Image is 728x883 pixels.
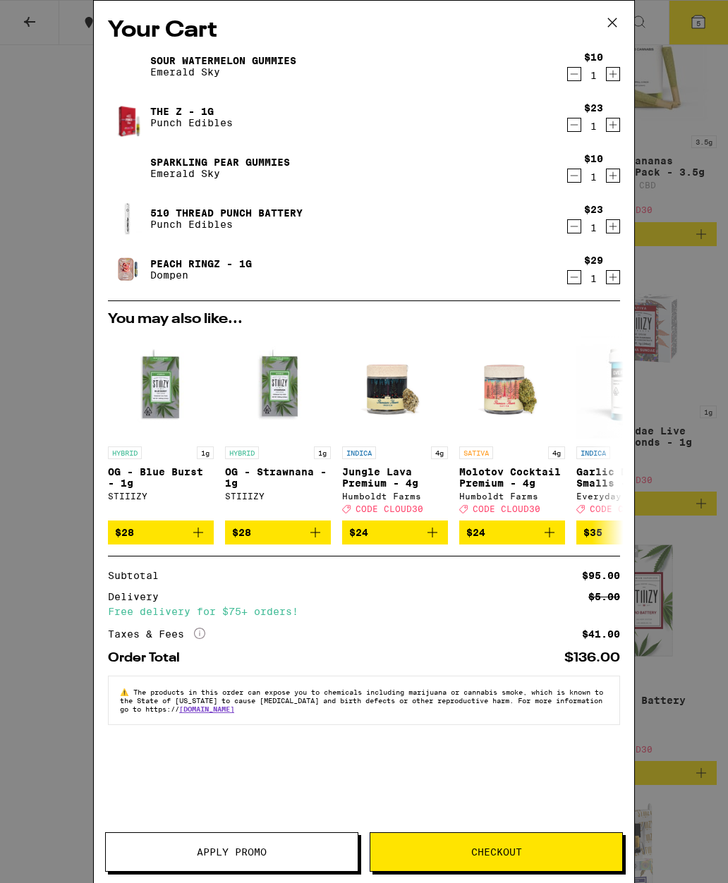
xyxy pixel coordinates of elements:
[150,157,290,168] a: Sparkling Pear Gummies
[576,334,682,439] img: Everyday - Garlic Dreams Smalls - 3.5g
[583,527,602,538] span: $35
[150,66,296,78] p: Emerald Sky
[108,520,214,544] button: Add to bag
[225,334,331,439] img: STIIIZY - OG - Strawnana - 1g
[606,219,620,233] button: Increment
[576,466,682,489] p: Garlic Dreams Smalls - 3.5g
[150,207,303,219] a: 510 Thread Punch Battery
[108,492,214,501] div: STIIIZY
[564,652,620,664] div: $136.00
[108,15,620,47] h2: Your Cart
[356,504,423,513] span: CODE CLOUD30
[459,520,565,544] button: Add to bag
[120,688,603,713] span: The products in this order can expose you to chemicals including marijuana or cannabis smoke, whi...
[567,270,581,284] button: Decrement
[342,334,448,439] img: Humboldt Farms - Jungle Lava Premium - 4g
[115,527,134,538] span: $28
[459,466,565,489] p: Molotov Cocktail Premium - 4g
[105,832,358,872] button: Apply Promo
[342,466,448,489] p: Jungle Lava Premium - 4g
[584,273,603,284] div: 1
[471,847,522,857] span: Checkout
[197,446,214,459] p: 1g
[576,334,682,520] a: Open page for Garlic Dreams Smalls - 3.5g from Everyday
[197,847,267,857] span: Apply Promo
[108,334,214,439] img: STIIIZY - OG - Blue Burst - 1g
[584,51,603,63] div: $10
[108,652,190,664] div: Order Total
[459,334,565,439] img: Humboldt Farms - Molotov Cocktail Premium - 4g
[370,832,623,872] button: Checkout
[582,571,620,580] div: $95.00
[349,527,368,538] span: $24
[584,121,603,132] div: 1
[150,258,252,269] a: Peach Ringz - 1g
[225,520,331,544] button: Add to bag
[459,492,565,501] div: Humboldt Farms
[584,102,603,114] div: $23
[584,70,603,81] div: 1
[548,446,565,459] p: 4g
[576,520,682,544] button: Add to bag
[108,47,147,86] img: Sour Watermelon Gummies
[584,255,603,266] div: $29
[584,153,603,164] div: $10
[431,446,448,459] p: 4g
[567,169,581,183] button: Decrement
[590,504,657,513] span: CODE CLOUD30
[108,312,620,327] h2: You may also like...
[225,446,259,459] p: HYBRID
[314,446,331,459] p: 1g
[459,334,565,520] a: Open page for Molotov Cocktail Premium - 4g from Humboldt Farms
[342,492,448,501] div: Humboldt Farms
[150,106,233,117] a: The Z - 1g
[588,592,620,602] div: $5.00
[108,334,214,520] a: Open page for OG - Blue Burst - 1g from STIIIZY
[108,199,147,238] img: 510 Thread Punch Battery
[567,67,581,81] button: Decrement
[108,148,147,188] img: Sparkling Pear Gummies
[606,118,620,132] button: Increment
[150,55,296,66] a: Sour Watermelon Gummies
[108,592,169,602] div: Delivery
[567,118,581,132] button: Decrement
[342,334,448,520] a: Open page for Jungle Lava Premium - 4g from Humboldt Farms
[576,446,610,459] p: INDICA
[342,446,376,459] p: INDICA
[108,607,620,616] div: Free delivery for $75+ orders!
[584,204,603,215] div: $23
[108,571,169,580] div: Subtotal
[459,446,493,459] p: SATIVA
[473,504,540,513] span: CODE CLOUD30
[584,171,603,183] div: 1
[232,527,251,538] span: $28
[150,168,290,179] p: Emerald Sky
[606,270,620,284] button: Increment
[606,67,620,81] button: Increment
[108,628,205,640] div: Taxes & Fees
[584,222,603,233] div: 1
[108,466,214,489] p: OG - Blue Burst - 1g
[179,705,234,713] a: [DOMAIN_NAME]
[225,492,331,501] div: STIIIZY
[582,629,620,639] div: $41.00
[225,466,331,489] p: OG - Strawnana - 1g
[342,520,448,544] button: Add to bag
[150,219,303,230] p: Punch Edibles
[150,269,252,281] p: Dompen
[576,492,682,501] div: Everyday
[225,334,331,520] a: Open page for OG - Strawnana - 1g from STIIIZY
[108,250,147,289] img: Peach Ringz - 1g
[466,527,485,538] span: $24
[108,92,147,143] img: The Z - 1g
[150,117,233,128] p: Punch Edibles
[120,688,133,696] span: ⚠️
[567,219,581,233] button: Decrement
[606,169,620,183] button: Increment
